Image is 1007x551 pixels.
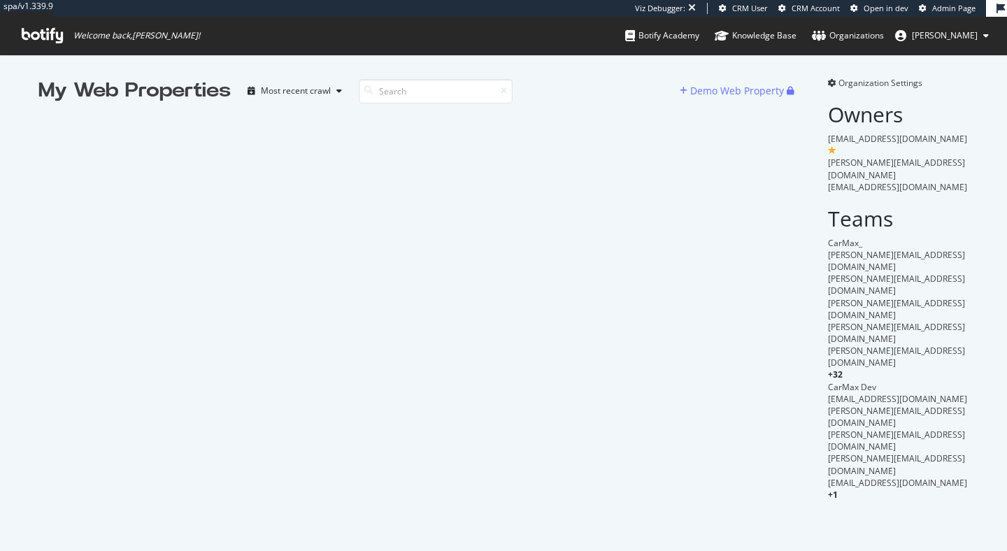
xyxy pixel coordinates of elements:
[912,29,978,41] span: adrianna
[778,3,840,14] a: CRM Account
[715,29,797,43] div: Knowledge Base
[828,321,965,345] span: [PERSON_NAME][EMAIL_ADDRESS][DOMAIN_NAME]
[864,3,908,13] span: Open in dev
[732,3,768,13] span: CRM User
[812,29,884,43] div: Organizations
[828,297,965,321] span: [PERSON_NAME][EMAIL_ADDRESS][DOMAIN_NAME]
[828,368,843,380] span: + 32
[828,393,967,405] span: [EMAIL_ADDRESS][DOMAIN_NAME]
[828,249,965,273] span: [PERSON_NAME][EMAIL_ADDRESS][DOMAIN_NAME]
[680,85,787,96] a: Demo Web Property
[828,489,838,501] span: + 1
[828,181,967,193] span: [EMAIL_ADDRESS][DOMAIN_NAME]
[38,77,231,105] div: My Web Properties
[932,3,976,13] span: Admin Page
[73,30,200,41] span: Welcome back, [PERSON_NAME] !
[635,3,685,14] div: Viz Debugger:
[792,3,840,13] span: CRM Account
[828,133,967,145] span: [EMAIL_ADDRESS][DOMAIN_NAME]
[625,29,699,43] div: Botify Academy
[828,477,967,489] span: [EMAIL_ADDRESS][DOMAIN_NAME]
[625,17,699,55] a: Botify Academy
[828,345,965,368] span: [PERSON_NAME][EMAIL_ADDRESS][DOMAIN_NAME]
[261,87,331,95] div: Most recent crawl
[242,80,348,102] button: Most recent crawl
[719,3,768,14] a: CRM User
[828,381,969,393] div: CarMax Dev
[828,157,965,180] span: [PERSON_NAME][EMAIL_ADDRESS][DOMAIN_NAME]
[828,237,969,249] div: CarMax_
[680,80,787,102] button: Demo Web Property
[359,79,513,103] input: Search
[828,207,969,230] h2: Teams
[828,103,969,126] h2: Owners
[828,452,965,476] span: [PERSON_NAME][EMAIL_ADDRESS][DOMAIN_NAME]
[828,273,965,296] span: [PERSON_NAME][EMAIL_ADDRESS][DOMAIN_NAME]
[828,429,965,452] span: [PERSON_NAME][EMAIL_ADDRESS][DOMAIN_NAME]
[838,77,922,89] span: Organization Settings
[884,24,1000,47] button: [PERSON_NAME]
[715,17,797,55] a: Knowledge Base
[828,405,965,429] span: [PERSON_NAME][EMAIL_ADDRESS][DOMAIN_NAME]
[690,84,784,98] div: Demo Web Property
[812,17,884,55] a: Organizations
[850,3,908,14] a: Open in dev
[919,3,976,14] a: Admin Page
